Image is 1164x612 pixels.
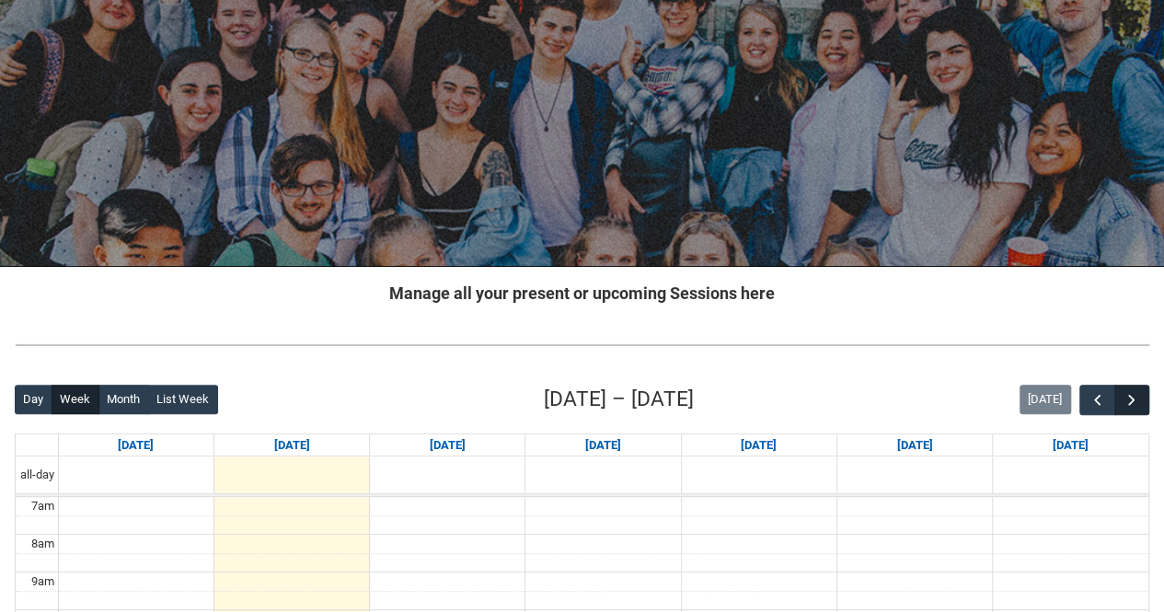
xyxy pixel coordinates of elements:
[15,385,52,414] button: Day
[737,434,780,456] a: Go to September 11, 2025
[1020,385,1071,414] button: [DATE]
[544,384,694,415] h2: [DATE] – [DATE]
[17,466,58,484] span: all-day
[15,281,1149,306] h2: Manage all your present or upcoming Sessions here
[1079,385,1114,415] button: Previous Week
[426,434,469,456] a: Go to September 9, 2025
[28,572,58,591] div: 9am
[1049,434,1092,456] a: Go to September 13, 2025
[52,385,99,414] button: Week
[28,497,58,515] div: 7am
[114,434,157,456] a: Go to September 7, 2025
[98,385,149,414] button: Month
[148,385,218,414] button: List Week
[15,335,1149,354] img: REDU_GREY_LINE
[893,434,937,456] a: Go to September 12, 2025
[1114,385,1149,415] button: Next Week
[582,434,625,456] a: Go to September 10, 2025
[270,434,313,456] a: Go to September 8, 2025
[28,535,58,553] div: 8am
